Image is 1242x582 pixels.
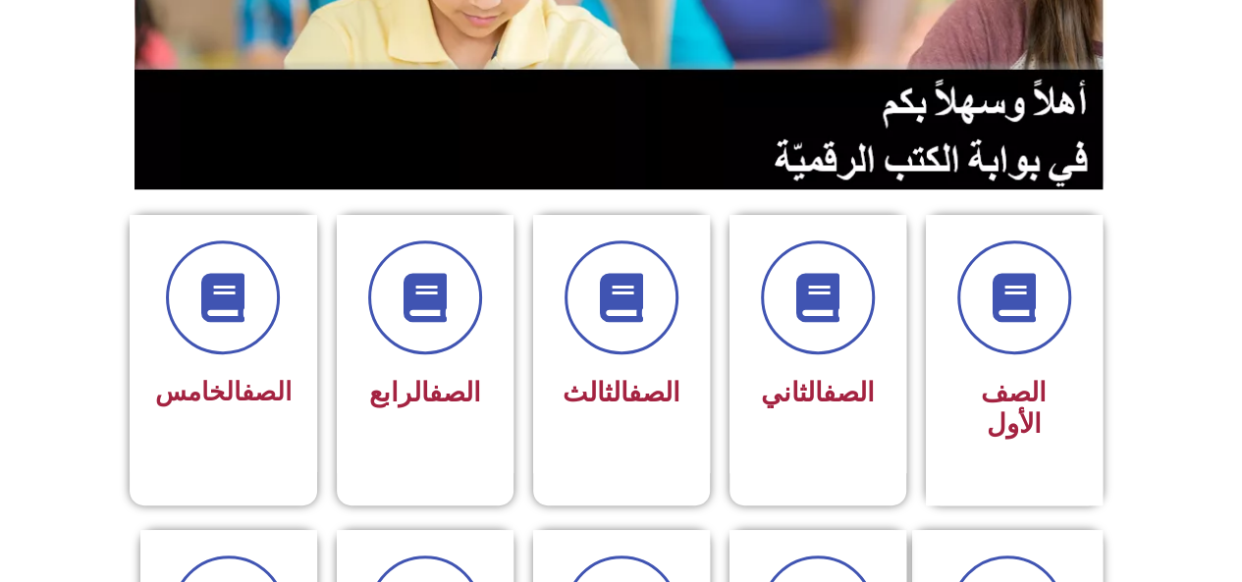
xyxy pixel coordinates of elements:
[242,377,292,406] a: الصف
[155,377,292,406] span: الخامس
[429,377,481,408] a: الصف
[981,377,1047,440] span: الصف الأول
[823,377,875,408] a: الصف
[563,377,680,408] span: الثالث
[628,377,680,408] a: الصف
[369,377,481,408] span: الرابع
[761,377,875,408] span: الثاني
